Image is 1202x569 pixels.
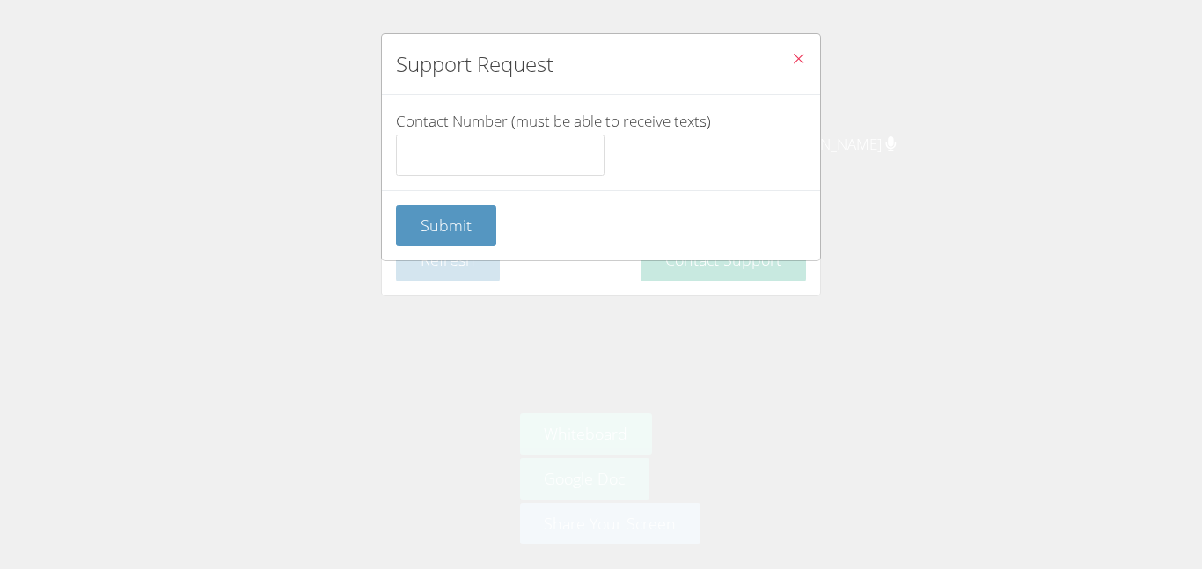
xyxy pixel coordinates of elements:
span: Submit [421,215,472,236]
label: Contact Number (must be able to receive texts) [396,111,806,176]
button: Close [777,34,820,88]
h2: Support Request [396,48,553,80]
input: Contact Number (must be able to receive texts) [396,135,605,177]
button: Submit [396,205,496,246]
